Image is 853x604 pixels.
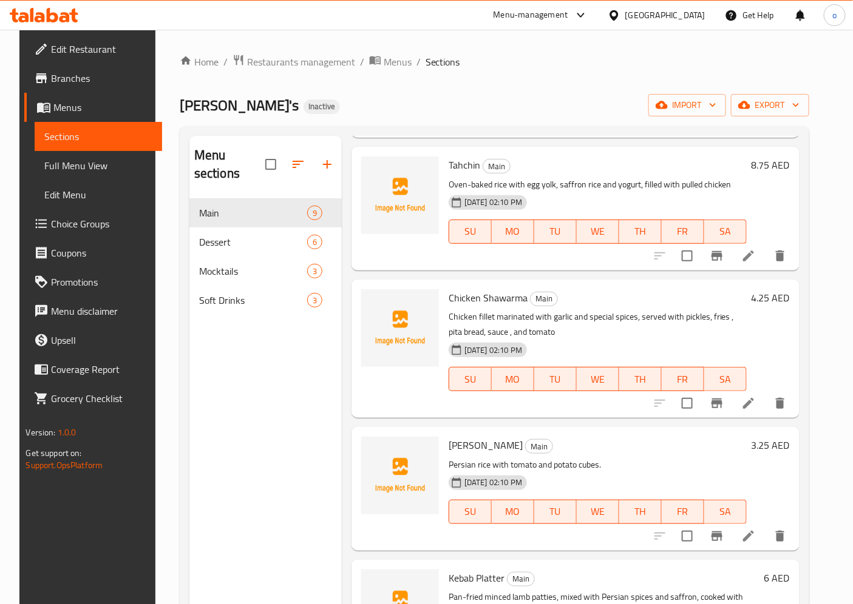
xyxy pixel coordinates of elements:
[24,297,162,326] a: Menu disclaimer
[51,71,152,86] span: Branches
[384,55,412,69] span: Menus
[199,235,307,249] span: Dessert
[704,220,747,244] button: SA
[308,207,322,219] span: 9
[449,436,523,454] span: [PERSON_NAME]
[35,180,162,209] a: Edit Menu
[662,500,704,524] button: FR
[709,371,742,388] span: SA
[284,150,313,179] span: Sort sections
[832,8,837,22] span: o
[304,101,340,112] span: Inactive
[44,187,152,202] span: Edit Menu
[624,223,657,240] span: TH
[704,367,747,391] button: SA
[25,424,55,440] span: Version:
[199,293,307,307] span: Soft Drinks
[709,503,742,520] span: SA
[24,35,162,64] a: Edit Restaurant
[313,150,342,179] button: Add section
[534,500,577,524] button: TU
[624,371,657,388] span: TH
[582,223,614,240] span: WE
[731,94,809,116] button: export
[24,384,162,413] a: Grocery Checklist
[51,333,152,347] span: Upsell
[24,326,162,355] a: Upsell
[449,177,747,192] p: Oven-baked rice with egg yolk, saffron rice and yogurt, filled with pulled chicken
[449,156,480,174] span: Tahchin
[530,292,558,306] div: Main
[497,371,529,388] span: MO
[624,503,657,520] span: TH
[53,100,152,115] span: Menus
[619,500,662,524] button: TH
[24,238,162,267] a: Coupons
[702,522,732,551] button: Branch-specific-item
[58,424,76,440] span: 1.0.0
[51,246,152,260] span: Coupons
[199,206,307,220] div: Main
[625,8,705,22] div: [GEOGRAPHIC_DATA]
[752,156,790,173] h6: 8.75 AED
[534,220,577,244] button: TU
[702,389,732,418] button: Branch-specific-item
[662,367,704,391] button: FR
[24,355,162,384] a: Coverage Report
[454,503,487,520] span: SU
[766,522,795,551] button: delete
[24,64,162,93] a: Branches
[619,220,662,244] button: TH
[675,523,700,549] span: Select to update
[199,264,307,278] span: Mocktails
[766,241,795,270] button: delete
[189,286,342,315] div: Soft Drinks3
[449,367,492,391] button: SU
[449,289,528,307] span: Chicken Shawarma
[741,529,756,543] a: Edit menu item
[619,367,662,391] button: TH
[307,264,322,278] div: items
[492,220,534,244] button: MO
[24,209,162,238] a: Choice Groups
[304,99,340,114] div: Inactive
[460,477,527,488] span: [DATE] 02:10 PM
[702,241,732,270] button: Branch-specific-item
[189,257,342,286] div: Mocktails3
[534,367,577,391] button: TU
[675,243,700,269] span: Select to update
[483,159,510,173] span: Main
[449,457,747,472] p: Persian rice with tomato and potato cubes.
[51,42,152,56] span: Edit Restaurant
[51,362,152,377] span: Coverage Report
[308,295,322,306] span: 3
[741,396,756,411] a: Edit menu item
[460,344,527,356] span: [DATE] 02:10 PM
[426,55,460,69] span: Sections
[539,371,572,388] span: TU
[258,152,284,177] span: Select all sections
[233,54,355,70] a: Restaurants management
[51,275,152,289] span: Promotions
[44,129,152,144] span: Sections
[24,267,162,297] a: Promotions
[526,440,552,454] span: Main
[539,503,572,520] span: TU
[741,98,800,113] span: export
[180,55,219,69] a: Home
[189,193,342,320] nav: Menu sections
[25,445,81,461] span: Get support on:
[662,220,704,244] button: FR
[460,196,527,208] span: [DATE] 02:10 PM
[51,391,152,406] span: Grocery Checklist
[307,293,322,307] div: items
[307,206,322,220] div: items
[492,367,534,391] button: MO
[483,159,511,173] div: Main
[667,371,699,388] span: FR
[766,389,795,418] button: delete
[497,503,529,520] span: MO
